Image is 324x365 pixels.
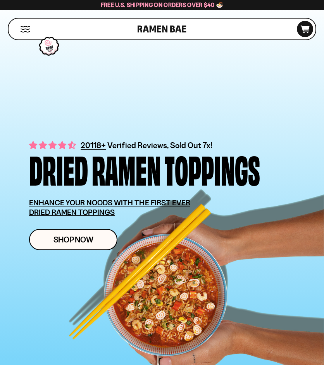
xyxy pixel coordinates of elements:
a: Shop Now [29,229,117,250]
u: ENHANCE YOUR NOODS WITH THE FIRST EVER DRIED RAMEN TOPPINGS [29,198,190,217]
div: Dried [29,151,88,186]
span: Verified Reviews, Sold Out 7x! [107,140,212,150]
span: Free U.S. Shipping on Orders over $40 🍜 [101,1,224,9]
button: Mobile Menu Trigger [20,26,31,32]
div: Ramen [92,151,161,186]
span: 20118+ [81,139,106,151]
div: Toppings [165,151,260,186]
span: Shop Now [53,235,93,244]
